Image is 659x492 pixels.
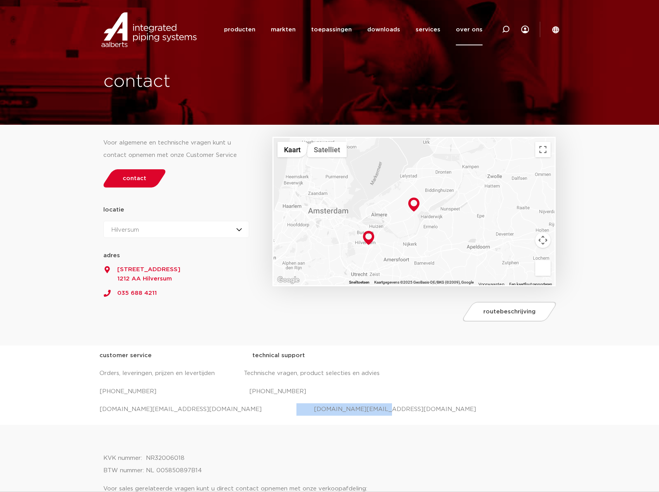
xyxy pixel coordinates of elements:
[99,353,305,358] strong: customer service technical support
[349,280,370,285] button: Sneltoetsen
[103,137,250,162] div: Voor algemene en technische vragen kunt u contact opnemen met onze Customer Service
[99,385,560,398] p: [PHONE_NUMBER] [PHONE_NUMBER]
[535,142,551,157] button: Weergave op volledig scherm aan- of uitzetten
[99,403,560,416] p: [DOMAIN_NAME][EMAIL_ADDRESS][DOMAIN_NAME] [DOMAIN_NAME][EMAIL_ADDRESS][DOMAIN_NAME]
[461,302,558,322] a: routebeschrijving
[478,282,505,286] a: Voorwaarden (wordt geopend in een nieuw tabblad)
[99,367,560,380] p: Orders, leveringen, prijzen en levertijden Technische vragen, product selecties en advies
[277,142,307,157] button: Stratenkaart tonen
[224,14,255,45] a: producten
[456,14,483,45] a: over ons
[307,142,347,157] button: Satellietbeelden tonen
[271,14,296,45] a: markten
[509,282,552,286] a: Een kaartfout rapporteren
[416,14,440,45] a: services
[311,14,352,45] a: toepassingen
[224,14,483,45] nav: Menu
[367,14,400,45] a: downloads
[276,275,301,285] img: Google
[276,275,301,285] a: Dit gebied openen in Google Maps (er wordt een nieuw venster geopend)
[103,452,556,477] p: KVK nummer: NR32006018 BTW nummer: NL 005850897B14
[535,260,551,276] button: Sleep Pegman de kaart op om Street View te openen
[123,175,146,181] span: contact
[103,69,358,94] h1: contact
[101,169,168,188] a: contact
[521,14,529,45] div: my IPS
[483,309,536,315] span: routebeschrijving
[374,280,474,284] span: Kaartgegevens ©2025 GeoBasis-DE/BKG (©2009), Google
[103,207,124,213] strong: locatie
[111,227,139,233] span: Hilversum
[535,232,551,248] button: Bedieningsopties voor de kaartweergave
